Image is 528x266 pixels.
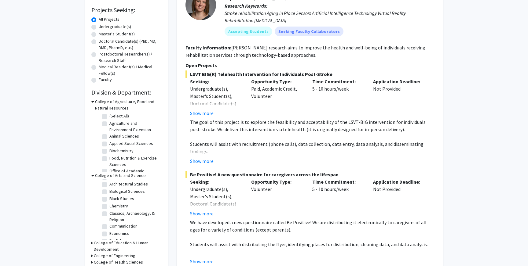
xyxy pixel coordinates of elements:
div: 5 - 10 hours/week [308,78,369,117]
iframe: Chat [5,239,26,261]
p: Open Projects [185,62,434,69]
div: Undergraduate(s), Master's Student(s), Doctoral Candidate(s) (PhD, MD, DMD, PharmD, etc.), Postdo... [190,85,242,144]
button: Show more [190,258,214,265]
fg-read-more: [PERSON_NAME] research aims to improve the health and well-being of individuals receiving rehabil... [185,45,425,58]
div: Stroke rehabilitation Aging in Place Sensors Artificial Intelligence Technology Virtual Reality R... [225,9,434,24]
label: Applied Social Sciences [109,140,153,147]
div: 5 - 10 hours/week [308,178,369,217]
label: Doctoral Candidate(s) (PhD, MD, DMD, PharmD, etc.) [99,38,162,51]
div: Volunteer [247,178,308,217]
div: Undergraduate(s), Master's Student(s), Doctoral Candidate(s) (PhD, MD, DMD, PharmD, etc.), Postdo... [190,185,242,244]
h3: College of Agriculture, Food and Natural Resources [95,99,162,111]
label: Agriculture and Environment Extension [109,120,160,133]
label: Animal Sciences [109,133,139,139]
label: Biological Sciences [109,188,145,195]
label: Food, Nutrition & Exercise Sciences [109,155,160,168]
label: Classics, Archaeology, & Religion [109,210,160,223]
p: Application Deadline: [373,178,425,185]
p: We have developed a new questionnaire called Be Positive! We are distributing it electronically t... [190,219,434,233]
label: Chemistry [109,203,128,209]
mat-chip: Seeking Faculty Collaborators [275,27,343,36]
p: Time Commitment: [312,178,364,185]
label: Medical Resident(s) / Medical Fellow(s) [99,64,162,77]
label: Economics [109,230,129,237]
h2: Projects Seeking: [91,6,162,14]
h3: College of Engineering [94,253,135,259]
label: Undergraduate(s) [99,23,131,30]
p: Opportunity Type: [251,78,303,85]
span: LSVT BIG(R) Telehealth Intervention for Individuals Post-Stroke [185,70,434,78]
p: Seeking: [190,78,242,85]
h3: College of Education & Human Development [94,240,162,253]
label: Faculty [99,77,112,83]
b: Faculty Information: [185,45,231,51]
p: Students will assist with distributing the flyer, identifying places for distribution, cleaning d... [190,241,434,248]
label: All Projects [99,16,119,23]
b: Research Keywords: [225,3,268,9]
button: Show more [190,110,214,117]
h3: College of Health Sciences [94,259,143,265]
button: Show more [190,157,214,165]
h2: Division & Department: [91,89,162,96]
button: Show more [190,210,214,217]
label: Black Studies [109,196,134,202]
label: English [109,238,122,244]
label: Architectural Studies [109,181,148,187]
p: The goal of this project is to explore the feasibility and acceptability of the LSVT-BIG interven... [190,118,434,133]
p: Students will assist with recruitment (phone calls), data collection, data entry, data analysis, ... [190,140,434,155]
label: (Select All) [109,113,129,119]
mat-chip: Accepting Students [225,27,272,36]
span: Be Positive! A new questionnaire for caregivers across the lifespan [185,171,434,178]
p: Seeking: [190,178,242,185]
label: Communication [109,223,137,229]
label: Office of Academic Programs [109,168,160,181]
p: Time Commitment: [312,78,364,85]
p: Opportunity Type: [251,178,303,185]
h3: College of Arts and Science [95,172,146,179]
p: Application Deadline: [373,78,425,85]
div: Not Provided [369,78,430,117]
label: Biochemistry [109,148,134,154]
label: Postdoctoral Researcher(s) / Research Staff [99,51,162,64]
label: Master's Student(s) [99,31,135,37]
div: Paid, Academic Credit, Volunteer [247,78,308,117]
div: Not Provided [369,178,430,217]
